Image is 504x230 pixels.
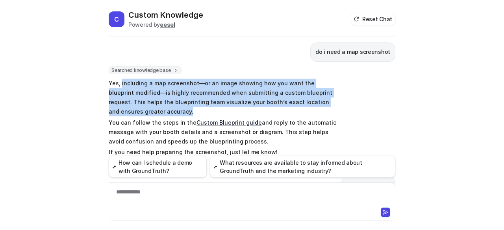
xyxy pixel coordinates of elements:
p: You can follow the steps in the and reply to the automatic message with your booth details and a ... [109,118,339,146]
button: Reset Chat [351,13,395,25]
h2: Custom Knowledge [128,9,203,20]
p: Yes, including a map screenshot—or an image showing how you want the blueprint modified—is highly... [109,79,339,116]
span: C [109,11,124,27]
button: How can I schedule a demo with GroundTruth? [109,156,207,178]
button: What resources are available to stay informed about GroundTruth and the marketing industry? [210,156,395,178]
span: Searched knowledge base [109,66,182,74]
div: Powered by [128,20,203,29]
p: do i need a map screenshot [315,47,390,57]
a: Custom Blueprint guide [196,119,262,126]
b: eesel [160,21,175,28]
p: If you need help preparing the screenshot, just let me know! [109,147,339,157]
